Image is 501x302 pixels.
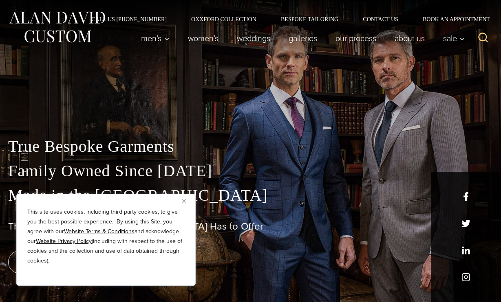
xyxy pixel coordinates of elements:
[8,251,122,274] a: book an appointment
[351,16,411,22] a: Contact Us
[179,30,228,46] a: Women’s
[179,16,269,22] a: Oxxford Collection
[182,196,192,206] button: Close
[182,199,186,203] img: Close
[473,28,493,48] button: View Search Form
[269,16,351,22] a: Bespoke Tailoring
[411,16,493,22] a: Book an Appointment
[132,30,470,46] nav: Primary Navigation
[280,30,327,46] a: Galleries
[8,9,106,45] img: Alan David Custom
[8,221,493,232] h1: The Best Custom Suits [GEOGRAPHIC_DATA] Has to Offer
[64,227,135,236] a: Website Terms & Conditions
[36,237,92,245] a: Website Privacy Policy
[386,30,434,46] a: About Us
[228,30,280,46] a: weddings
[141,34,170,42] span: Men’s
[327,30,386,46] a: Our Process
[8,134,493,208] p: True Bespoke Garments Family Owned Since [DATE] Made in the [GEOGRAPHIC_DATA]
[79,16,179,22] a: Call Us [PHONE_NUMBER]
[27,207,185,266] p: This site uses cookies, including third party cookies, to give you the best possible experience. ...
[79,16,493,22] nav: Secondary Navigation
[443,34,465,42] span: Sale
